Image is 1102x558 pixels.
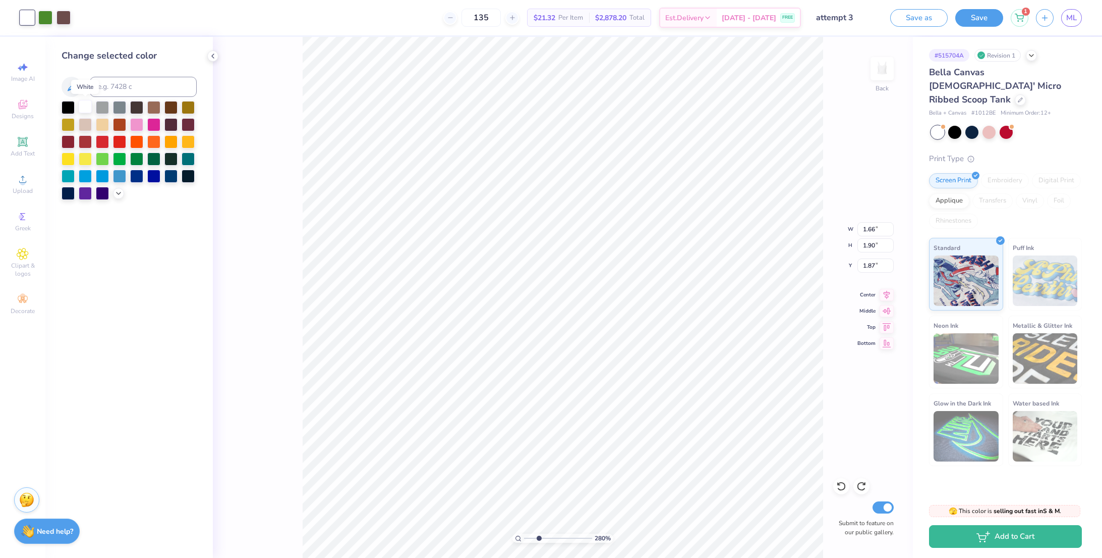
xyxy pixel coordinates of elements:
[981,173,1029,188] div: Embroidery
[949,506,1061,516] span: This color is .
[1016,193,1044,209] div: Vinyl
[13,187,33,195] span: Upload
[876,84,889,93] div: Back
[890,9,948,27] button: Save as
[929,153,1082,165] div: Print Type
[558,13,583,23] span: Per Item
[857,308,876,315] span: Middle
[955,9,1003,27] button: Save
[929,49,969,62] div: # 515704A
[782,14,793,21] span: FREE
[12,112,34,120] span: Designs
[534,13,555,23] span: $21.32
[857,291,876,298] span: Center
[934,411,999,462] img: Glow in the Dark Ink
[461,9,501,27] input: – –
[1047,193,1071,209] div: Foil
[11,149,35,158] span: Add Text
[1013,411,1078,462] img: Water based Ink
[1013,398,1059,409] span: Water based Ink
[929,214,978,229] div: Rhinestones
[595,534,611,543] span: 280 %
[37,527,73,536] strong: Need help?
[1022,8,1030,16] span: 1
[11,75,35,83] span: Image AI
[934,320,958,331] span: Neon Ink
[974,49,1021,62] div: Revision 1
[11,307,35,315] span: Decorate
[872,59,892,79] img: Back
[929,109,966,118] span: Bella + Canvas
[15,224,31,232] span: Greek
[629,13,645,23] span: Total
[808,8,883,28] input: Untitled Design
[971,109,996,118] span: # 1012BE
[949,506,957,516] span: 🫣
[1013,256,1078,306] img: Puff Ink
[833,519,894,537] label: Submit to feature on our public gallery.
[857,324,876,331] span: Top
[1001,109,1051,118] span: Minimum Order: 12 +
[62,49,197,63] div: Change selected color
[90,77,197,97] input: e.g. 7428 c
[929,525,1082,548] button: Add to Cart
[934,333,999,384] img: Neon Ink
[929,173,978,188] div: Screen Print
[1061,9,1082,27] a: ML
[595,13,626,23] span: $2,878.20
[972,193,1013,209] div: Transfers
[934,398,991,409] span: Glow in the Dark Ink
[722,13,776,23] span: [DATE] - [DATE]
[665,13,704,23] span: Est. Delivery
[994,507,1060,515] strong: selling out fast in S & M
[934,256,999,306] img: Standard
[857,340,876,347] span: Bottom
[934,242,960,253] span: Standard
[1013,320,1072,331] span: Metallic & Glitter Ink
[5,262,40,278] span: Clipart & logos
[71,80,99,94] div: White
[1066,12,1077,24] span: ML
[1013,242,1034,253] span: Puff Ink
[929,193,969,209] div: Applique
[1013,333,1078,384] img: Metallic & Glitter Ink
[929,66,1061,106] span: Bella Canvas [DEMOGRAPHIC_DATA]' Micro Ribbed Scoop Tank
[1032,173,1081,188] div: Digital Print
